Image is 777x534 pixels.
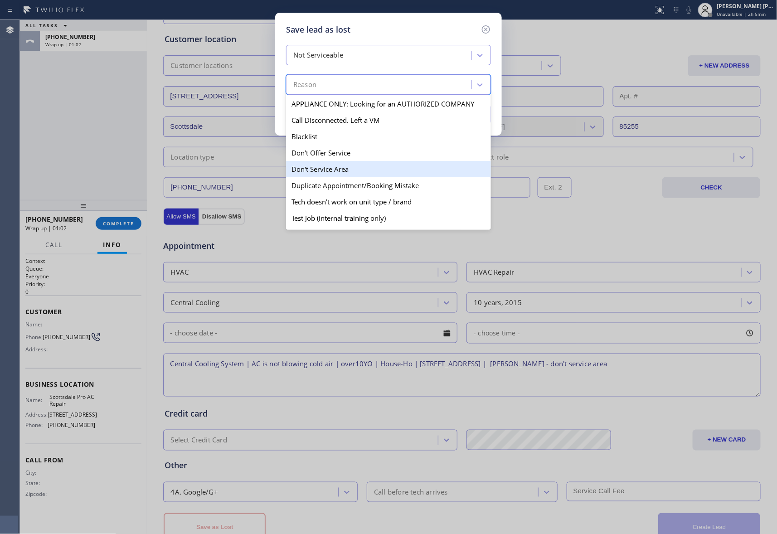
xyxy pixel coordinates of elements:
[286,210,491,226] div: Test Job (internal training only)
[286,226,491,243] div: Under Warranty / Home Insurance
[286,128,491,145] div: Blacklist
[293,50,343,61] div: Not Serviceable
[286,161,491,177] div: Don't Service Area
[286,112,491,128] div: Call Disconnected. Left a VM
[286,96,491,112] div: APPLIANCE ONLY: Looking for an AUTHORIZED COMPANY
[293,80,316,90] div: Reason
[286,145,491,161] div: Don't Offer Service
[286,24,350,36] h5: Save lead as lost
[286,194,491,210] div: Tech doesn't work on unit type / brand
[286,177,491,194] div: Duplicate Appointment/Booking Mistake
